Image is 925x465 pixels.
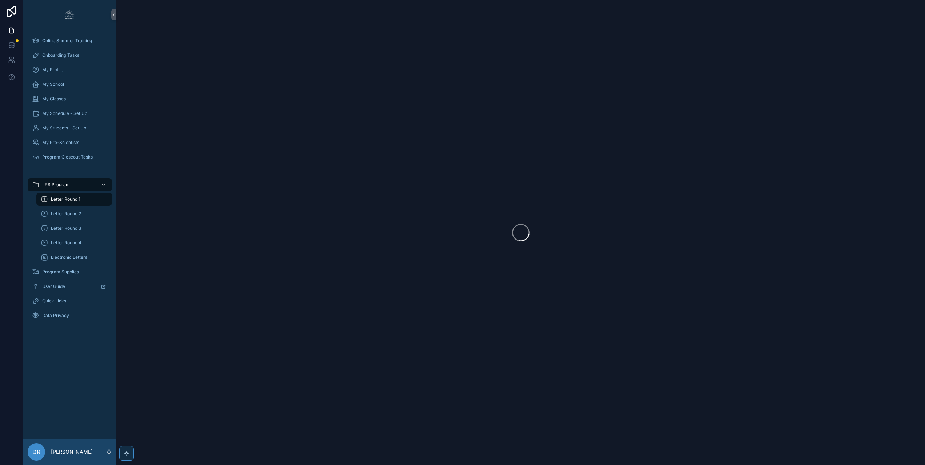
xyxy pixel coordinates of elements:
[36,207,112,220] a: Letter Round 2
[42,182,70,188] span: LPS Program
[42,96,66,102] span: My Classes
[51,240,81,246] span: Letter Round 4
[28,121,112,135] a: My Students - Set Up
[23,29,116,332] div: scrollable content
[28,136,112,149] a: My Pre-Scientists
[64,9,76,20] img: App logo
[42,67,63,73] span: My Profile
[42,81,64,87] span: My School
[51,211,81,217] span: Letter Round 2
[36,251,112,264] a: Electronic Letters
[28,280,112,293] a: User Guide
[42,298,66,304] span: Quick Links
[51,448,93,456] p: [PERSON_NAME]
[32,448,40,456] span: DR
[36,222,112,235] a: Letter Round 3
[28,34,112,47] a: Online Summer Training
[28,92,112,105] a: My Classes
[28,309,112,322] a: Data Privacy
[51,225,81,231] span: Letter Round 3
[28,63,112,76] a: My Profile
[51,254,87,260] span: Electronic Letters
[51,196,80,202] span: Letter Round 1
[28,178,112,191] a: LPS Program
[28,107,112,120] a: My Schedule - Set Up
[36,236,112,249] a: Letter Round 4
[42,313,69,318] span: Data Privacy
[42,269,79,275] span: Program Supplies
[42,38,92,44] span: Online Summer Training
[42,125,86,131] span: My Students - Set Up
[42,52,79,58] span: Onboarding Tasks
[42,284,65,289] span: User Guide
[42,154,93,160] span: Program Closeout Tasks
[42,111,87,116] span: My Schedule - Set Up
[28,265,112,278] a: Program Supplies
[36,193,112,206] a: Letter Round 1
[42,140,79,145] span: My Pre-Scientists
[28,78,112,91] a: My School
[28,49,112,62] a: Onboarding Tasks
[28,151,112,164] a: Program Closeout Tasks
[28,294,112,308] a: Quick Links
